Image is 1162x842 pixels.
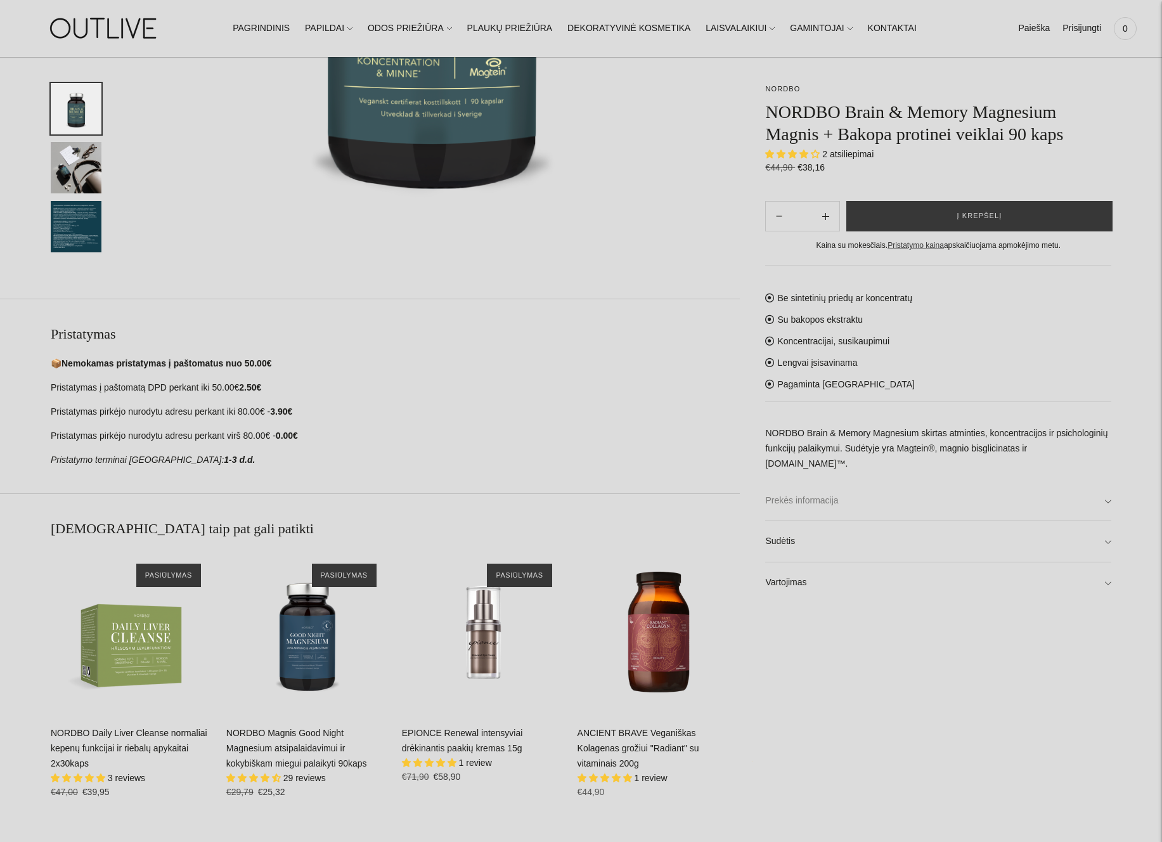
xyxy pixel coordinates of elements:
span: 1 review [634,773,667,783]
span: 2 atsiliepimai [822,149,874,159]
strong: Nemokamas pristatymas į paštomatus nuo 50.00€ [61,358,271,368]
a: GAMINTOJAI [790,15,852,42]
a: Prekės informacija [765,481,1111,521]
s: €47,00 [51,787,78,797]
span: €58,90 [434,772,461,782]
a: NORDBO Magnis Good Night Magnesium atsipalaidavimui ir kokybiškam miegui palaikyti 90kaps [226,551,389,714]
a: PAGRINDINIS [233,15,290,42]
a: ANCIENT BRAVE Veganiškas Kolagenas grožiui "Radiant" su vitaminais 200g [578,728,699,768]
a: KONTAKTAI [868,15,917,42]
button: Translation missing: en.general.accessibility.image_thumbail [51,83,101,134]
a: ODOS PRIEŽIŪRA [368,15,452,42]
h1: NORDBO Brain & Memory Magnesium Magnis + Bakopa protinei veiklai 90 kaps [765,101,1111,145]
a: Prisijungti [1062,15,1101,42]
span: 5.00 stars [578,773,635,783]
s: €29,79 [226,787,254,797]
div: Kaina su mokesčiais. apskaičiuojama apmokėjimo metu. [765,239,1111,252]
span: 5.00 stars [51,773,108,783]
a: EPIONCE Renewal intensyviai drėkinantis paakių kremas 15g [402,728,523,753]
p: Pristatymas pirkėjo nurodytu adresu perkant iki 80.00€ - [51,405,740,420]
a: PLAUKŲ PRIEŽIŪRA [467,15,553,42]
button: Translation missing: en.general.accessibility.image_thumbail [51,142,101,193]
span: €38,16 [797,162,825,172]
span: €39,95 [82,787,110,797]
span: Į krepšelį [957,210,1002,223]
button: Į krepšelį [846,201,1113,231]
strong: 1-3 d.d. [224,455,255,465]
a: NORDBO Daily Liver Cleanse normaliai kepenų funkcijai ir riebalų apykaitai 2x30kaps [51,551,214,714]
a: 0 [1114,15,1137,42]
a: NORDBO [765,85,800,93]
img: OUTLIVE [25,6,184,50]
p: NORDBO Brain & Memory Magnesium skirtas atminties, koncentracijos ir psichologinių funkcijų palai... [765,426,1111,472]
em: Pristatymo terminai [GEOGRAPHIC_DATA]: [51,455,224,465]
a: EPIONCE Renewal intensyviai drėkinantis paakių kremas 15g [402,551,565,714]
span: 29 reviews [283,773,326,783]
a: NORDBO Magnis Good Night Magnesium atsipalaidavimui ir kokybiškam miegui palaikyti 90kaps [226,728,367,768]
p: Pristatymas į paštomatą DPD perkant iki 50.00€ [51,380,740,396]
h2: Pristatymas [51,325,740,344]
div: Be sintetinių priedų ar koncentratų Su bakopos ekstraktu Koncentracijai, susikaupimui Lengvai įsi... [765,265,1111,604]
s: €71,90 [402,772,429,782]
button: Subtract product quantity [812,201,839,231]
strong: 2.50€ [239,382,261,392]
a: LAISVALAIKIUI [706,15,775,42]
a: Vartojimas [765,562,1111,603]
button: Translation missing: en.general.accessibility.image_thumbail [51,201,101,252]
p: Pristatymas pirkėjo nurodytu adresu perkant virš 80.00€ - [51,429,740,444]
a: NORDBO Daily Liver Cleanse normaliai kepenų funkcijai ir riebalų apykaitai 2x30kaps [51,728,207,768]
a: Pristatymo kaina [888,241,944,250]
span: 5.00 stars [402,758,459,768]
button: Add product quantity [766,201,792,231]
a: DEKORATYVINĖ KOSMETIKA [567,15,690,42]
strong: 0.00€ [276,431,298,441]
s: €44,90 [765,162,795,172]
h2: [DEMOGRAPHIC_DATA] taip pat gali patikti [51,519,740,538]
a: PAPILDAI [305,15,352,42]
input: Product quantity [793,207,812,226]
span: €44,90 [578,787,605,797]
span: 4.69 stars [226,773,283,783]
span: 4.00 stars [765,149,822,159]
strong: 3.90€ [270,406,292,417]
span: €25,32 [258,787,285,797]
a: ANCIENT BRAVE Veganiškas Kolagenas grožiui [578,551,740,714]
p: 📦 [51,356,740,372]
span: 3 reviews [108,773,145,783]
span: 1 review [459,758,492,768]
a: Sudėtis [765,521,1111,562]
span: 0 [1116,20,1134,37]
a: Paieška [1018,15,1050,42]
